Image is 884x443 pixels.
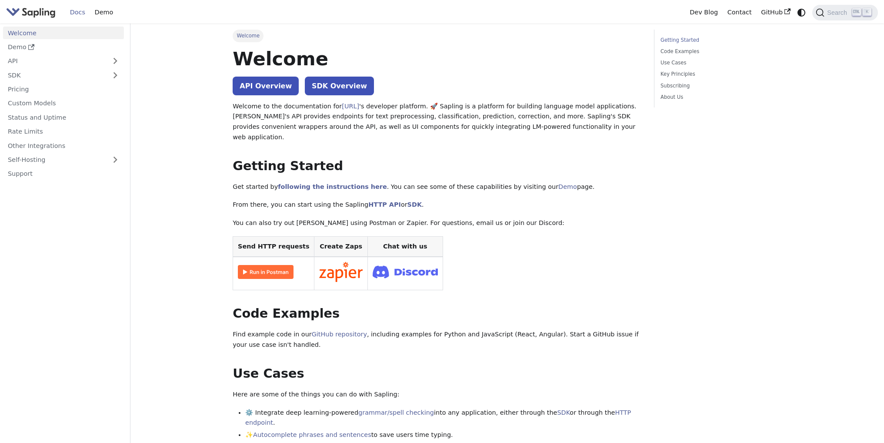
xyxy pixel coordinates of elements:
[373,263,438,281] img: Join Discord
[305,77,374,95] a: SDK Overview
[3,139,124,152] a: Other Integrations
[863,8,871,16] kbd: K
[3,97,124,110] a: Custom Models
[3,55,107,67] a: API
[233,101,641,143] p: Welcome to the documentation for 's developer platform. 🚀 Sapling is a platform for building lang...
[660,36,778,44] a: Getting Started
[233,77,299,95] a: API Overview
[278,183,387,190] a: following the instructions here
[3,69,107,81] a: SDK
[233,30,641,42] nav: Breadcrumbs
[3,168,124,180] a: Support
[233,47,641,70] h1: Welcome
[233,158,641,174] h2: Getting Started
[3,83,124,96] a: Pricing
[233,329,641,350] p: Find example code in our , including examples for Python and JavaScript (React, Angular). Start a...
[3,27,124,39] a: Welcome
[319,262,363,282] img: Connect in Zapier
[314,236,368,257] th: Create Zaps
[90,6,118,19] a: Demo
[342,103,359,110] a: [URL]
[660,47,778,56] a: Code Examples
[558,183,577,190] a: Demo
[812,5,877,20] button: Search (Ctrl+K)
[3,41,124,54] a: Demo
[407,201,422,208] a: SDK
[245,430,641,440] li: ✨ to save users time typing.
[367,236,443,257] th: Chat with us
[3,125,124,138] a: Rate Limits
[358,409,434,416] a: grammar/spell checking
[65,6,90,19] a: Docs
[233,306,641,322] h2: Code Examples
[756,6,795,19] a: GitHub
[368,201,401,208] a: HTTP API
[6,6,59,19] a: Sapling.ai
[660,93,778,101] a: About Us
[660,59,778,67] a: Use Cases
[233,389,641,400] p: Here are some of the things you can do with Sapling:
[233,218,641,228] p: You can also try out [PERSON_NAME] using Postman or Zapier. For questions, email us or join our D...
[107,55,124,67] button: Expand sidebar category 'API'
[3,111,124,124] a: Status and Uptime
[660,70,778,78] a: Key Principles
[107,69,124,81] button: Expand sidebar category 'SDK'
[3,154,124,166] a: Self-Hosting
[253,431,371,438] a: Autocomplete phrases and sentences
[238,265,294,279] img: Run in Postman
[660,82,778,90] a: Subscribing
[723,6,757,19] a: Contact
[312,331,367,338] a: GitHub repository
[795,6,808,19] button: Switch between dark and light mode (currently system mode)
[233,182,641,192] p: Get started by . You can see some of these capabilities by visiting our page.
[233,200,641,210] p: From there, you can start using the Sapling or .
[233,366,641,382] h2: Use Cases
[233,30,264,42] span: Welcome
[557,409,570,416] a: SDK
[824,9,852,16] span: Search
[685,6,722,19] a: Dev Blog
[233,236,314,257] th: Send HTTP requests
[245,408,641,429] li: ⚙️ Integrate deep learning-powered into any application, either through the or through the .
[6,6,56,19] img: Sapling.ai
